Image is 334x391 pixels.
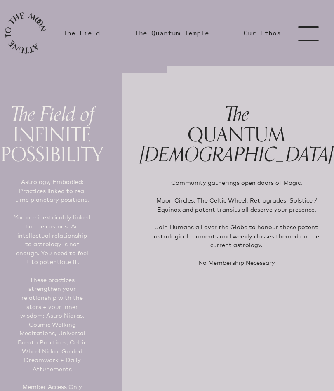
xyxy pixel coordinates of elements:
a: The Quantum Temple [135,28,209,38]
span: The Field of [10,98,94,131]
span: [DEMOGRAPHIC_DATA] [140,139,333,171]
a: Our Ethos [244,28,281,38]
p: Community gatherings open doors of Magic. Moon Circles, The Celtic Wheel, Retrogrades, Solstice /... [153,178,320,267]
span: The [224,98,249,131]
h1: INFINITE POSSIBILITY [1,104,103,164]
h1: QUANTUM [140,104,333,165]
a: The Field [63,28,100,38]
